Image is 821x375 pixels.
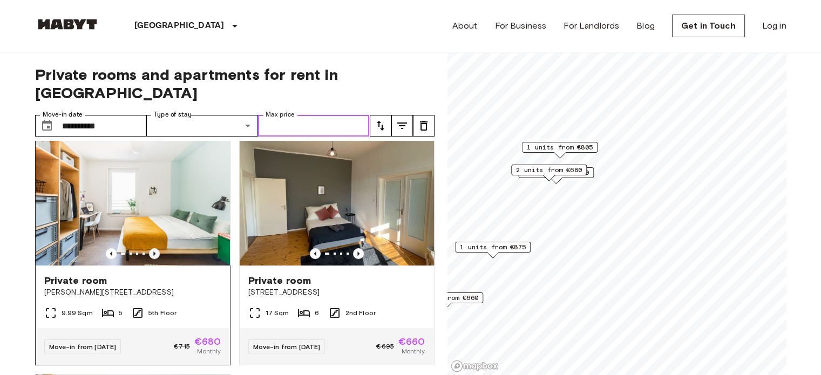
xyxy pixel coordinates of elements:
span: 5 [119,308,123,318]
span: Private room [248,274,311,287]
span: 2nd Floor [345,308,376,318]
span: 17 Sqm [266,308,289,318]
span: €680 [194,337,221,346]
span: [STREET_ADDRESS] [248,287,425,298]
button: Previous image [149,248,160,259]
button: Choose date, selected date is 1 Oct 2025 [36,115,58,137]
a: Marketing picture of unit DE-01-030-05HPrevious imagePrevious imagePrivate room[STREET_ADDRESS]17... [239,135,435,365]
span: 1 units from €875 [460,242,526,252]
a: Get in Touch [672,15,745,37]
button: Previous image [353,248,364,259]
span: Private rooms and apartments for rent in [GEOGRAPHIC_DATA] [35,65,435,102]
a: Marketing picture of unit DE-01-08-020-03QPrevious imagePrevious imagePrivate room[PERSON_NAME][S... [35,135,230,365]
a: Mapbox logo [451,360,498,372]
a: For Landlords [564,19,619,32]
button: Previous image [106,248,117,259]
a: Log in [762,19,786,32]
span: 6 [315,308,319,318]
label: Move-in date [43,110,83,119]
label: Max price [266,110,295,119]
span: €695 [376,342,394,351]
span: 2 units from €680 [516,165,582,175]
img: Marketing picture of unit DE-01-08-020-03Q [36,136,230,265]
a: About [452,19,478,32]
p: [GEOGRAPHIC_DATA] [134,19,225,32]
button: tune [370,115,391,137]
span: [PERSON_NAME][STREET_ADDRESS] [44,287,221,298]
span: Monthly [197,346,221,356]
div: Map marker [455,242,531,258]
span: 1 units from €805 [527,142,593,152]
button: tune [413,115,435,137]
a: Blog [636,19,655,32]
img: Marketing picture of unit DE-01-030-05H [240,136,434,265]
span: 1 units from €760 [523,168,589,178]
span: Move-in from [DATE] [49,343,117,351]
a: For Business [494,19,546,32]
div: Map marker [518,167,594,184]
button: tune [391,115,413,137]
span: Private room [44,274,107,287]
img: Habyt [35,19,100,30]
span: Monthly [401,346,425,356]
span: €715 [174,342,190,351]
label: Type of stay [154,110,192,119]
span: Move-in from [DATE] [253,343,321,351]
div: Map marker [522,142,598,159]
span: 5th Floor [148,308,177,318]
div: Map marker [511,165,587,181]
div: Map marker [408,292,483,309]
span: 9.99 Sqm [62,308,93,318]
span: 1 units from €660 [412,293,478,303]
span: €660 [398,337,425,346]
button: Previous image [310,248,321,259]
